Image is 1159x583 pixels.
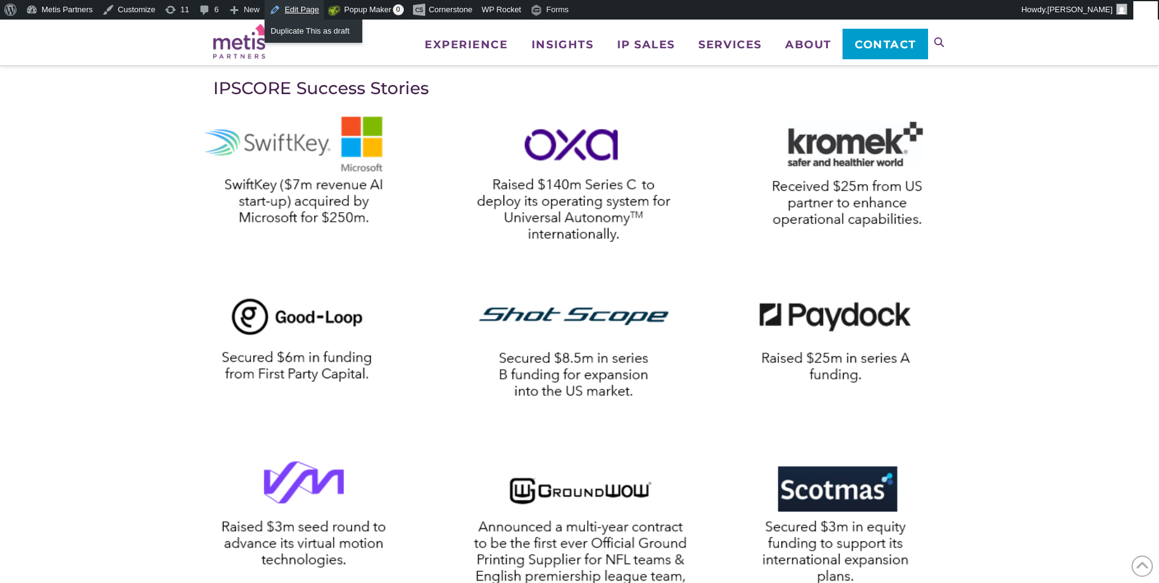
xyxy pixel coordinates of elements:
[425,39,508,50] span: Experience
[213,78,946,98] h3: IPSCORE Success Stories
[785,39,832,50] span: About
[855,39,916,50] span: Contact
[265,23,362,39] a: Duplicate This as draft
[1047,5,1113,14] span: [PERSON_NAME]
[843,29,927,59] a: Contact
[698,39,761,50] span: Services
[213,24,265,59] img: Metis Partners
[617,39,675,50] span: IP Sales
[532,39,593,50] span: Insights
[393,4,404,15] span: 0
[1132,555,1153,577] span: Back to Top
